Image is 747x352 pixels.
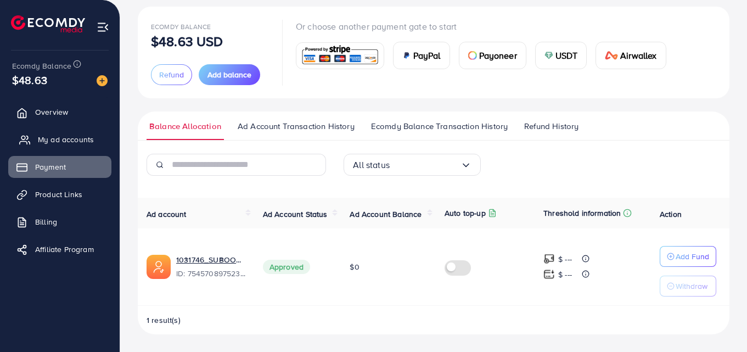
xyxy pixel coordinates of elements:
img: logo [11,15,85,32]
span: USDT [555,49,578,62]
span: Payment [35,161,66,172]
span: Ad Account Balance [350,209,422,220]
img: card [402,51,411,60]
div: <span class='underline'>1031746_SUBOO_1756872482943</span></br>7545708975233384466 [176,254,245,280]
span: Ecomdy Balance Transaction History [371,120,508,132]
img: card [468,51,477,60]
img: top-up amount [543,269,555,280]
span: Ad Account Status [263,209,328,220]
span: Add balance [207,69,251,80]
img: menu [97,21,109,33]
span: 1 result(s) [147,315,181,326]
p: $ --- [558,268,572,281]
span: Ecomdy Balance [12,60,71,71]
a: cardPayPal [393,42,450,69]
button: Add balance [199,64,260,85]
a: Product Links [8,183,111,205]
span: All status [353,157,390,174]
p: Auto top-up [445,206,486,220]
p: Withdraw [676,280,707,293]
img: image [97,75,108,86]
p: $ --- [558,253,572,266]
img: card [544,51,553,60]
span: Balance Allocation [149,120,221,132]
span: ID: 7545708975233384466 [176,268,245,279]
span: My ad accounts [38,134,94,145]
button: Add Fund [660,246,716,267]
a: cardAirwallex [596,42,666,69]
iframe: Chat [700,303,739,344]
img: card [605,51,618,60]
span: PayPal [413,49,441,62]
span: Ad Account Transaction History [238,120,355,132]
span: Airwallex [620,49,656,62]
span: Affiliate Program [35,244,94,255]
a: cardPayoneer [459,42,526,69]
button: Withdraw [660,276,716,297]
p: Threshold information [543,206,621,220]
span: $0 [350,261,359,272]
a: 1031746_SUBOO_1756872482943 [176,254,245,265]
a: Overview [8,101,111,123]
a: Payment [8,156,111,178]
span: Refund History [524,120,578,132]
a: card [296,42,384,69]
span: $48.63 [12,72,47,88]
img: top-up amount [543,253,555,265]
span: Overview [35,107,68,118]
p: Add Fund [676,250,709,263]
span: Ad account [147,209,187,220]
a: Affiliate Program [8,238,111,260]
span: Payoneer [479,49,517,62]
button: Refund [151,64,192,85]
img: ic-ads-acc.e4c84228.svg [147,255,171,279]
span: Product Links [35,189,82,200]
span: Action [660,209,682,220]
span: Ecomdy Balance [151,22,211,31]
div: Search for option [344,154,481,176]
img: card [300,44,380,68]
a: Billing [8,211,111,233]
p: Or choose another payment gate to start [296,20,675,33]
input: Search for option [390,157,460,174]
span: Refund [159,69,184,80]
a: cardUSDT [535,42,587,69]
p: $48.63 USD [151,35,223,48]
span: Billing [35,216,57,227]
span: Approved [263,260,310,274]
a: My ad accounts [8,128,111,150]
